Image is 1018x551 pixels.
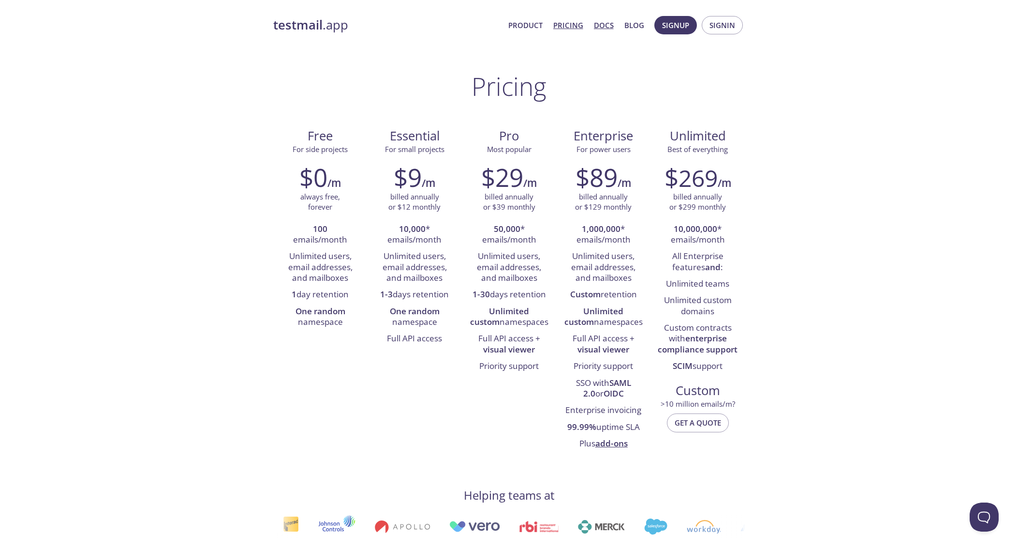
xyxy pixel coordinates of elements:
h6: /m [618,175,631,191]
h2: $ [664,163,718,192]
a: Docs [594,19,614,31]
span: For side projects [293,144,348,154]
strong: Custom [570,289,601,300]
img: merck [542,520,589,534]
strong: SAML 2.0 [583,377,631,399]
li: Unlimited users, email addresses, and mailboxes [469,248,549,287]
strong: Unlimited custom [470,306,530,327]
a: Product [508,19,543,31]
h6: /m [327,175,341,191]
li: * emails/month [658,221,738,249]
strong: 99.99% [567,421,596,432]
strong: Unlimited custom [564,306,624,327]
strong: One random [390,306,440,317]
li: Enterprise invoicing [563,402,643,419]
span: Custom [658,383,737,399]
li: Unlimited users, email addresses, and mailboxes [563,248,643,287]
li: Custom contracts with [658,320,738,358]
li: days retention [375,287,455,303]
strong: 1,000,000 [582,223,620,234]
li: Full API access + [469,331,549,358]
strong: 10,000,000 [674,223,717,234]
li: uptime SLA [563,419,643,436]
strong: 100 [313,223,327,234]
li: namespaces [563,304,643,331]
strong: 1 [292,289,296,300]
button: Get a quote [667,413,729,432]
li: Plus [563,436,643,452]
h2: $89 [575,163,618,192]
span: Essential [375,128,454,144]
h6: /m [523,175,537,191]
img: vero [413,521,464,532]
li: namespace [375,304,455,331]
strong: 10,000 [399,223,426,234]
a: Pricing [553,19,583,31]
li: support [658,358,738,375]
span: Free [281,128,360,144]
p: billed annually or $39 monthly [483,192,535,213]
iframe: Help Scout Beacon - Open [970,503,999,532]
strong: OIDC [604,388,624,399]
li: Priority support [469,358,549,375]
span: Pro [470,128,548,144]
li: day retention [280,287,360,303]
strong: SCIM [673,360,693,371]
li: * emails/month [375,221,455,249]
button: Signin [702,16,743,34]
img: johnsoncontrols [281,515,319,538]
h4: Helping teams at [464,488,555,503]
span: 269 [679,162,718,194]
strong: 1-3 [380,289,393,300]
li: All Enterprise features : [658,248,738,276]
span: Best of everything [667,144,728,154]
h1: Pricing [472,72,546,101]
h6: /m [718,175,731,191]
li: Priority support [563,358,643,375]
h2: $29 [481,163,523,192]
li: Full API access + [563,331,643,358]
li: Full API access [375,331,455,347]
img: rbi [483,521,522,532]
span: Enterprise [564,128,643,144]
strong: and [705,261,721,273]
li: SSO with or [563,375,643,403]
strong: One random [295,306,345,317]
img: apollo [338,520,393,534]
p: billed annually or $12 monthly [388,192,441,213]
span: Most popular [487,144,531,154]
li: days retention [469,287,549,303]
a: testmail.app [273,17,501,33]
button: Signup [654,16,697,34]
span: > 10 million emails/m? [661,399,735,409]
strong: visual viewer [577,344,629,355]
li: Unlimited custom domains [658,292,738,320]
h6: /m [422,175,435,191]
img: atlassian [704,520,766,534]
li: * emails/month [469,221,549,249]
strong: 1-30 [472,289,490,300]
span: Unlimited [670,127,726,144]
li: * emails/month [563,221,643,249]
li: namespaces [469,304,549,331]
span: Signin [709,19,735,31]
h2: $0 [299,163,327,192]
span: For small projects [385,144,444,154]
li: Unlimited users, email addresses, and mailboxes [280,248,360,287]
strong: visual viewer [483,344,535,355]
a: Blog [624,19,644,31]
strong: testmail [273,16,323,33]
li: namespace [280,304,360,331]
strong: 50,000 [494,223,520,234]
img: workday [650,520,685,534]
span: For power users [576,144,631,154]
li: emails/month [280,221,360,249]
li: retention [563,287,643,303]
p: billed annually or $129 monthly [575,192,632,213]
span: Signup [662,19,689,31]
a: add-ons [595,438,628,449]
p: always free, forever [300,192,340,213]
strong: enterprise compliance support [658,333,738,354]
p: billed annually or $299 monthly [669,192,726,213]
img: salesforce [608,519,631,535]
